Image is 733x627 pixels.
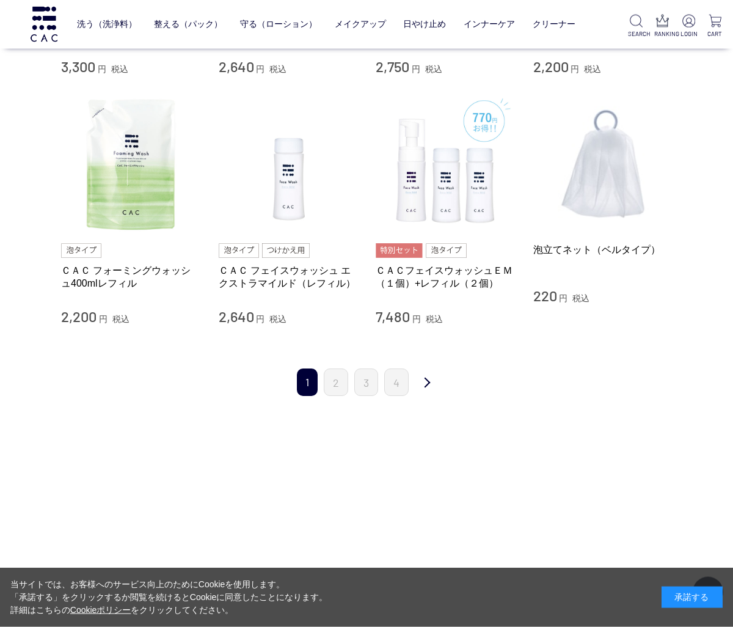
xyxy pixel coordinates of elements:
img: 泡タイプ [426,243,466,258]
img: 泡立てネット（ベルタイプ） [533,94,673,233]
a: 次 [415,369,439,397]
img: logo [29,7,59,42]
a: クリーナー [533,10,575,38]
a: RANKING [654,15,671,38]
span: 円 [99,314,108,324]
img: 泡タイプ [61,243,101,258]
span: 円 [98,64,106,74]
a: 2 [324,369,348,396]
span: 7,480 [376,307,410,325]
span: 税込 [426,314,443,324]
img: ＣＡＣ フォーミングウォッシュ400mlレフィル [61,94,200,233]
span: 円 [412,64,420,74]
div: 承諾する [662,587,723,608]
span: 2,200 [61,307,97,325]
a: メイクアップ [335,10,386,38]
a: 4 [384,369,409,396]
p: SEARCH [628,29,644,38]
img: つけかえ用 [262,243,310,258]
span: 2,200 [533,57,569,75]
a: Cookieポリシー [70,605,131,615]
span: 220 [533,287,557,304]
a: SEARCH [628,15,644,38]
img: ＣＡＣ フェイスウォッシュ エクストラマイルド（レフィル） [219,94,358,233]
img: 泡タイプ [219,243,259,258]
a: 3 [354,369,378,396]
span: 2,640 [219,57,254,75]
span: 円 [559,293,567,303]
a: CART [707,15,723,38]
a: LOGIN [680,15,697,38]
span: 円 [571,64,579,74]
p: RANKING [654,29,671,38]
a: インナーケア [464,10,515,38]
span: 円 [412,314,421,324]
span: 税込 [269,64,286,74]
a: 日やけ止め [403,10,446,38]
a: ＣＡＣ フェイスウォッシュ エクストラマイルド（レフィル） [219,264,358,290]
span: 税込 [269,314,286,324]
a: 泡立てネット（ベルタイプ） [533,243,673,256]
a: 守る（ローション） [240,10,317,38]
span: 1 [297,369,318,396]
span: 税込 [572,293,589,303]
a: 整える（パック） [154,10,222,38]
div: 当サイトでは、お客様へのサービス向上のためにCookieを使用します。 「承諾する」をクリックするか閲覧を続けるとCookieに同意したことになります。 詳細はこちらの をクリックしてください。 [10,578,328,617]
span: 税込 [112,314,129,324]
span: 2,750 [376,57,409,75]
p: CART [707,29,723,38]
span: 税込 [425,64,442,74]
img: ＣＡＣフェイスウォッシュＥＭ（１個）+レフィル（２個） [376,94,515,233]
span: 税込 [584,64,601,74]
a: ＣＡＣフェイスウォッシュＥＭ（１個）+レフィル（２個） [376,264,515,290]
span: 2,640 [219,307,254,325]
span: 税込 [111,64,128,74]
span: 円 [256,64,264,74]
a: 洗う（洗浄料） [77,10,137,38]
a: ＣＡＣ フォーミングウォッシュ400mlレフィル [61,264,200,290]
span: 円 [256,314,264,324]
img: 特別セット [376,243,423,258]
span: 3,300 [61,57,95,75]
p: LOGIN [680,29,697,38]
